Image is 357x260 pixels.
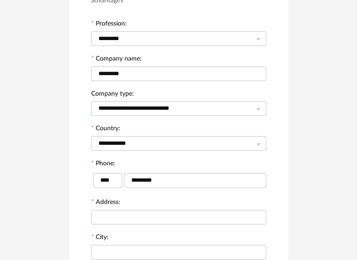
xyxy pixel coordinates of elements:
[91,199,120,207] label: Address:
[91,20,127,29] label: Profession:
[91,234,109,242] label: City:
[91,160,115,168] label: Phone:
[91,125,120,133] label: Country:
[91,91,134,99] label: Company type:
[91,56,142,64] label: Company name:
